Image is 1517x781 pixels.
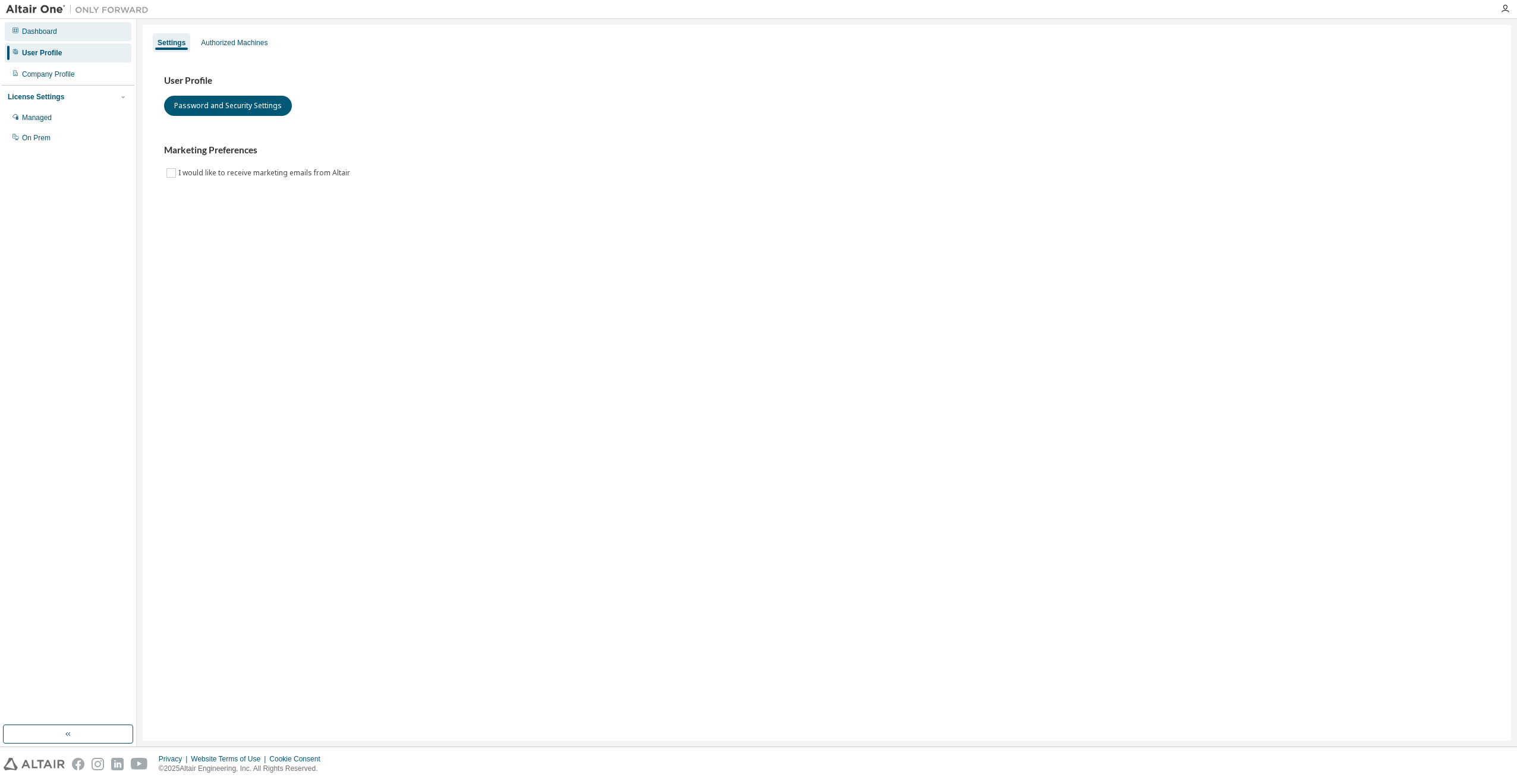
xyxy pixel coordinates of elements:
[164,75,1490,87] h3: User Profile
[178,166,353,180] label: I would like to receive marketing emails from Altair
[111,758,124,770] img: linkedin.svg
[22,133,51,143] div: On Prem
[201,38,267,48] div: Authorized Machines
[164,144,1490,156] h3: Marketing Preferences
[22,70,75,79] div: Company Profile
[158,38,185,48] div: Settings
[159,764,328,774] p: © 2025 Altair Engineering, Inc. All Rights Reserved.
[159,754,191,764] div: Privacy
[8,92,64,102] div: License Settings
[22,113,52,122] div: Managed
[92,758,104,770] img: instagram.svg
[4,758,65,770] img: altair_logo.svg
[131,758,148,770] img: youtube.svg
[6,4,155,15] img: Altair One
[191,754,269,764] div: Website Terms of Use
[22,48,62,58] div: User Profile
[72,758,84,770] img: facebook.svg
[269,754,327,764] div: Cookie Consent
[22,27,57,36] div: Dashboard
[164,96,292,116] button: Password and Security Settings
